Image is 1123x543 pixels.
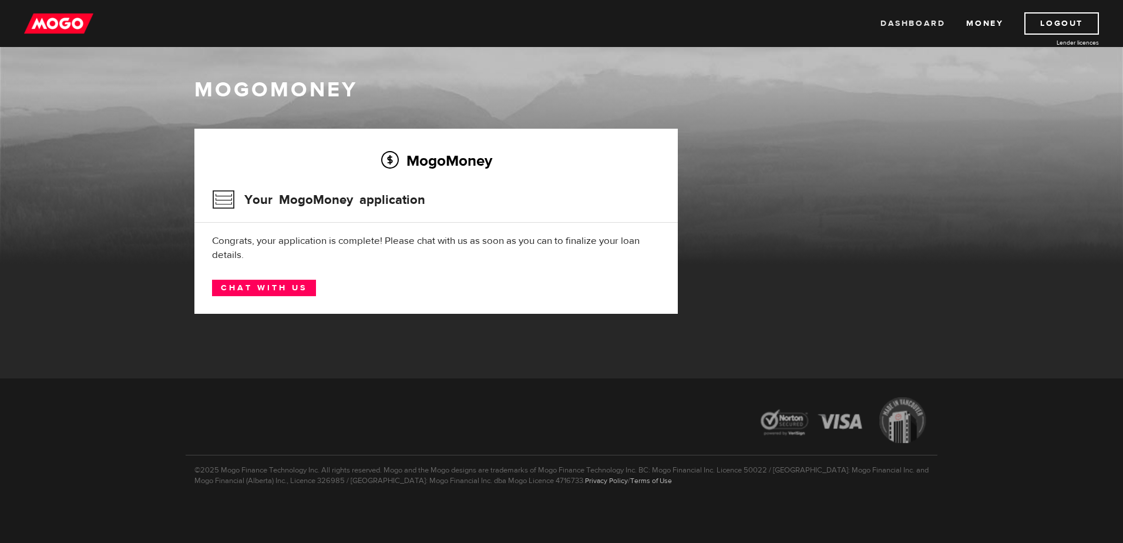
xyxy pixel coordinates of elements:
[212,234,660,262] div: Congrats, your application is complete! Please chat with us as soon as you can to finalize your l...
[212,185,425,215] h3: Your MogoMoney application
[749,388,937,455] img: legal-icons-92a2ffecb4d32d839781d1b4e4802d7b.png
[212,280,316,296] a: Chat with us
[630,476,672,485] a: Terms of Use
[194,78,929,102] h1: MogoMoney
[186,455,937,486] p: ©2025 Mogo Finance Technology Inc. All rights reserved. Mogo and the Mogo designs are trademarks ...
[1011,38,1099,47] a: Lender licences
[1024,12,1099,35] a: Logout
[966,12,1003,35] a: Money
[888,270,1123,543] iframe: LiveChat chat widget
[880,12,945,35] a: Dashboard
[24,12,93,35] img: mogo_logo-11ee424be714fa7cbb0f0f49df9e16ec.png
[212,148,660,173] h2: MogoMoney
[585,476,628,485] a: Privacy Policy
